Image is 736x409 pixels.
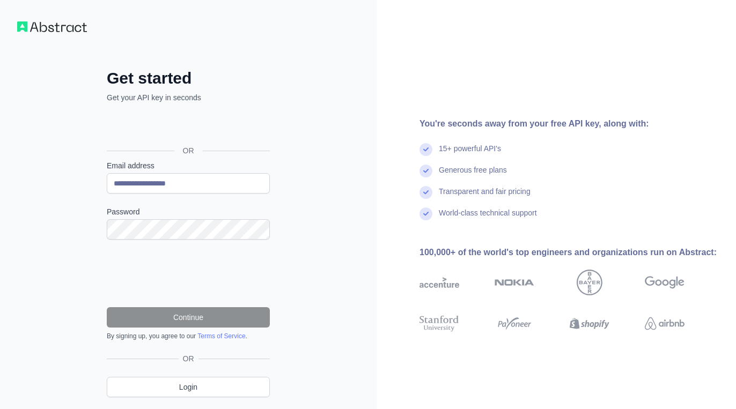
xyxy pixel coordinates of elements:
[197,332,245,340] a: Terms of Service
[107,307,270,328] button: Continue
[439,143,501,165] div: 15+ powerful API's
[419,143,432,156] img: check mark
[419,117,719,130] div: You're seconds away from your free API key, along with:
[419,314,459,333] img: stanford university
[107,92,270,103] p: Get your API key in seconds
[107,377,270,397] a: Login
[645,314,685,333] img: airbnb
[570,314,609,333] img: shopify
[419,246,719,259] div: 100,000+ of the world's top engineers and organizations run on Abstract:
[17,21,87,32] img: Workflow
[495,314,534,333] img: payoneer
[495,270,534,295] img: nokia
[107,160,270,171] label: Email address
[419,270,459,295] img: accenture
[645,270,685,295] img: google
[107,252,270,294] iframe: reCAPTCHA
[419,165,432,177] img: check mark
[107,69,270,88] h2: Get started
[439,186,531,207] div: Transparent and fair pricing
[101,115,273,138] iframe: Botón Iniciar sesión con Google
[439,207,537,229] div: World-class technical support
[174,145,203,156] span: OR
[419,207,432,220] img: check mark
[107,332,270,340] div: By signing up, you agree to our .
[179,353,198,364] span: OR
[107,206,270,217] label: Password
[439,165,507,186] div: Generous free plans
[577,270,602,295] img: bayer
[419,186,432,199] img: check mark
